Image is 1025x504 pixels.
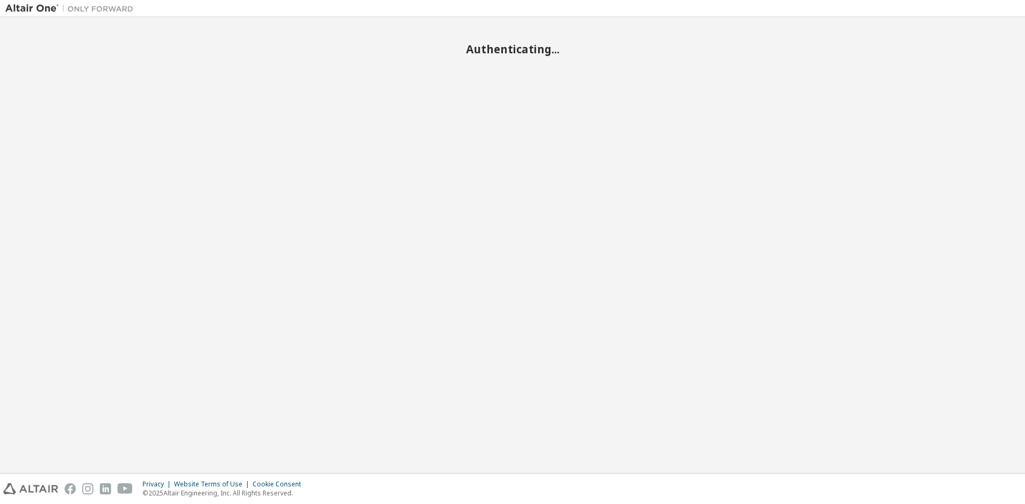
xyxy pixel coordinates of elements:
[65,483,76,494] img: facebook.svg
[5,3,139,14] img: Altair One
[143,489,307,498] p: © 2025 Altair Engineering, Inc. All Rights Reserved.
[143,480,174,489] div: Privacy
[82,483,93,494] img: instagram.svg
[100,483,111,494] img: linkedin.svg
[174,480,253,489] div: Website Terms of Use
[5,42,1020,56] h2: Authenticating...
[253,480,307,489] div: Cookie Consent
[3,483,58,494] img: altair_logo.svg
[117,483,133,494] img: youtube.svg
